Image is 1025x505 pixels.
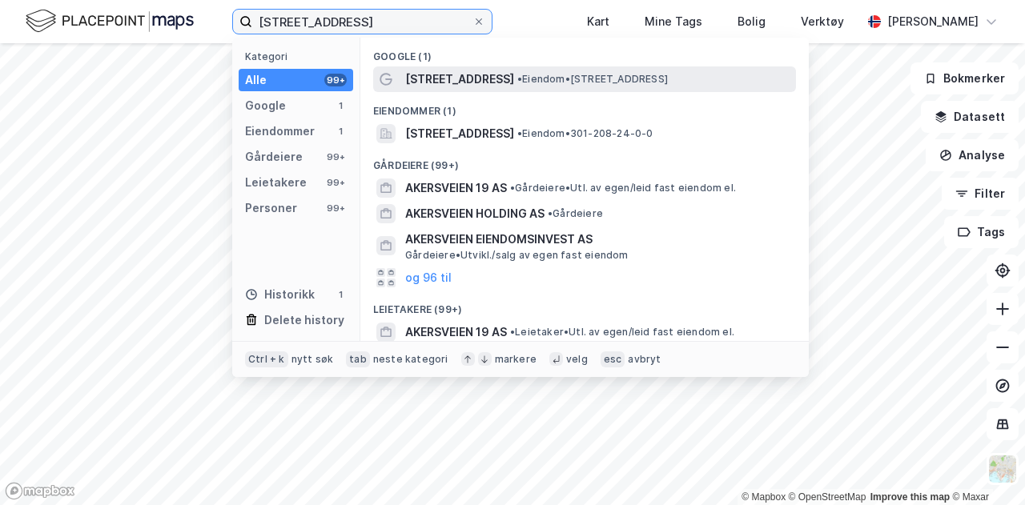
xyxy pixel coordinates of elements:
div: 99+ [324,150,347,163]
span: AKERSVEIEN 19 AS [405,178,507,198]
div: neste kategori [373,353,448,366]
a: Improve this map [870,491,950,503]
button: Tags [944,216,1019,248]
button: og 96 til [405,268,452,287]
div: Delete history [264,311,344,330]
div: Gårdeiere [245,147,303,166]
div: Verktøy [801,12,844,31]
div: 1 [334,99,347,112]
div: Eiendommer (1) [360,92,809,121]
button: Datasett [921,101,1019,133]
span: Eiendom • [STREET_ADDRESS] [517,73,668,86]
div: Kart [587,12,609,31]
div: Mine Tags [645,12,702,31]
div: Bolig [738,12,766,31]
div: 99+ [324,74,347,86]
div: Gårdeiere (99+) [360,146,809,175]
span: • [517,73,522,85]
div: 99+ [324,176,347,189]
div: nytt søk [291,353,334,366]
div: Historikk [245,285,315,304]
span: AKERSVEIEN HOLDING AS [405,204,545,223]
a: Mapbox homepage [5,482,75,500]
span: • [517,127,522,139]
div: Google [245,96,286,115]
span: [STREET_ADDRESS] [405,70,514,89]
button: Filter [942,178,1019,210]
span: Leietaker • Utl. av egen/leid fast eiendom el. [510,326,734,339]
button: Bokmerker [910,62,1019,94]
div: Personer [245,198,297,218]
div: Ctrl + k [245,351,288,367]
div: Leietakere [245,173,307,192]
span: Eiendom • 301-208-24-0-0 [517,127,653,140]
div: [PERSON_NAME] [887,12,979,31]
div: Eiendommer [245,122,315,141]
div: Kategori [245,50,353,62]
div: velg [566,353,588,366]
div: tab [346,351,370,367]
span: • [510,326,515,338]
div: esc [601,351,625,367]
span: Gårdeiere • Utl. av egen/leid fast eiendom el. [510,182,736,194]
a: OpenStreetMap [789,491,866,503]
div: Google (1) [360,38,809,66]
div: avbryt [628,353,661,366]
div: 1 [334,288,347,301]
button: Analyse [926,139,1019,171]
iframe: Chat Widget [945,428,1025,505]
a: Mapbox [742,491,786,503]
input: Søk på adresse, matrikkel, gårdeiere, leietakere eller personer [252,10,472,34]
span: • [510,182,515,194]
span: [STREET_ADDRESS] [405,124,514,143]
div: Leietakere (99+) [360,291,809,319]
span: Gårdeiere • Utvikl./salg av egen fast eiendom [405,249,629,262]
div: markere [495,353,537,366]
span: Gårdeiere [548,207,603,220]
div: 99+ [324,202,347,214]
div: Kontrollprogram for chat [945,428,1025,505]
span: AKERSVEIEN EIENDOMSINVEST AS [405,230,790,249]
span: • [548,207,553,219]
div: Alle [245,70,267,90]
div: 1 [334,125,347,138]
span: AKERSVEIEN 19 AS [405,323,507,342]
img: logo.f888ab2527a4732fd821a326f86c7f29.svg [26,7,194,35]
